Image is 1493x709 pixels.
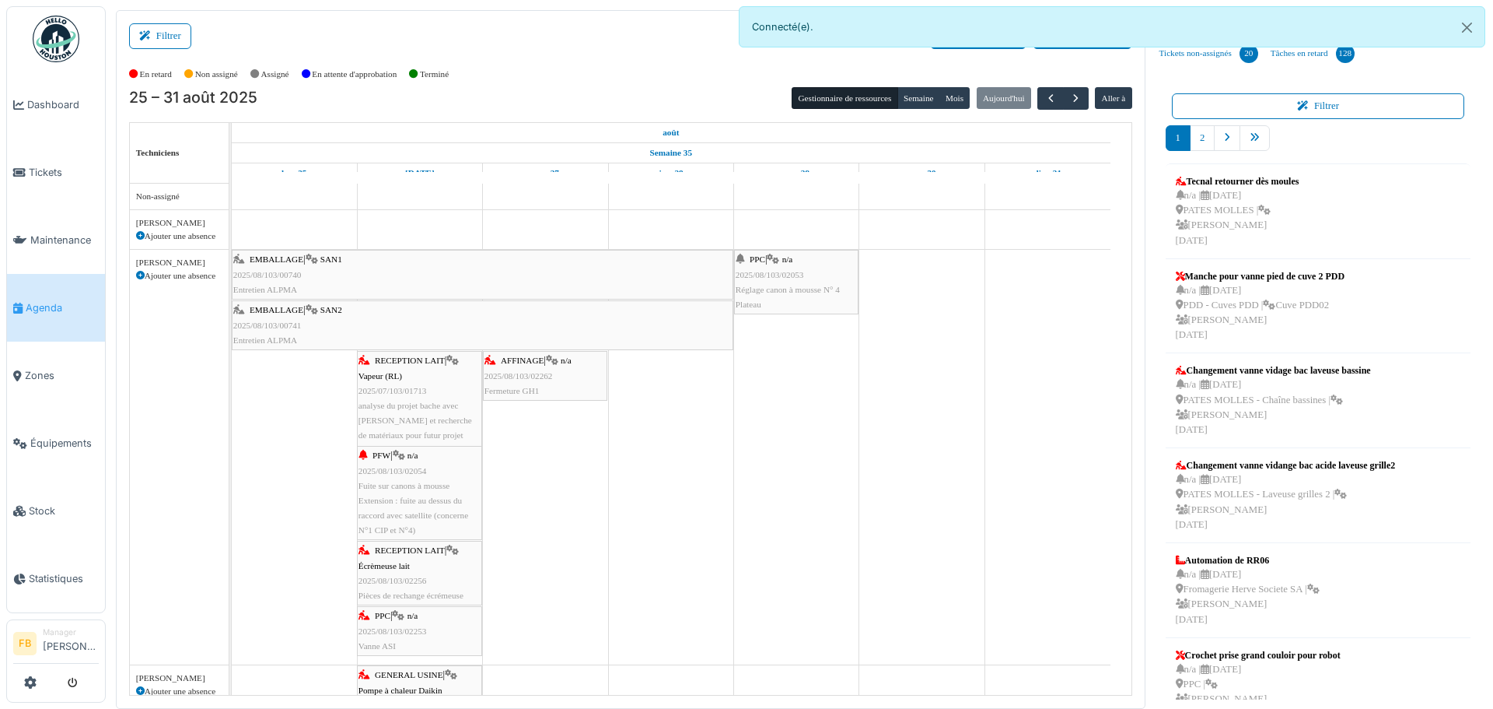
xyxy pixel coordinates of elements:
label: Non assigné [195,68,238,81]
span: Vanne ASI [358,641,396,651]
div: Manager [43,627,99,638]
div: Non-assigné [136,190,222,203]
span: Équipements [30,436,99,451]
span: Zones [25,368,99,383]
span: PPC [375,611,390,620]
a: Statistiques [7,545,105,612]
span: Entretien ALPMA [233,285,297,294]
span: SAN2 [320,305,342,314]
span: 2025/08/103/02053 [736,270,804,279]
a: Changement vanne vidage bac laveuse bassine n/a |[DATE] PATES MOLLES - Chaîne bassines | [PERSON_... [1172,360,1375,441]
nav: pager [1166,125,1471,163]
div: Changement vanne vidage bac laveuse bassine [1176,363,1371,377]
a: Tickets non-assignés [1153,33,1264,75]
div: Manche pour vanne pied de cuve 2 PDD [1176,269,1344,283]
div: 20 [1240,44,1258,63]
label: En retard [140,68,172,81]
button: Aller à [1095,87,1131,109]
span: Pièces de rechange écrémeuse [358,591,463,600]
span: Fermeture GH1 [484,386,540,395]
span: Entretien ALPMA [233,335,297,345]
span: PPC [750,254,765,264]
span: n/a [407,451,418,460]
button: Mois [939,87,970,109]
a: 1 [1166,125,1191,151]
a: Tickets [7,139,105,206]
span: Techniciens [136,148,180,157]
span: RECEPTION LAIT [375,356,445,365]
div: | [358,448,481,538]
span: 2025/08/103/02054 [358,466,427,476]
span: Vapeur (RL) [358,371,402,381]
div: Crochet prise grand couloir pour robot [1176,648,1341,662]
a: Zones [7,342,105,409]
a: Tecnal retourner dès moules n/a |[DATE] PATES MOLLES | [PERSON_NAME][DATE] [1172,170,1303,252]
a: FB Manager[PERSON_NAME] [13,627,99,664]
a: Changement vanne vidange bac acide laveuse grille2 n/a |[DATE] PATES MOLLES - Laveuse grilles 2 |... [1172,455,1400,536]
div: n/a | [DATE] PATES MOLLES - Chaîne bassines | [PERSON_NAME] [DATE] [1176,377,1371,437]
span: analyse du projet bache avec [PERSON_NAME] et recherche de matériaux pour futur projet bache [358,401,472,455]
a: Manche pour vanne pied de cuve 2 PDD n/a |[DATE] PDD - Cuves PDD |Cuve PDD02 [PERSON_NAME][DATE] [1172,265,1348,347]
button: Gestionnaire de ressources [792,87,897,109]
span: Écrèmeuse lait [358,561,410,570]
span: Stock [29,504,99,518]
a: Agenda [7,274,105,342]
div: n/a | [DATE] Fromagerie Herve Societe SA | [PERSON_NAME] [DATE] [1176,567,1320,627]
a: Équipements [7,409,105,477]
span: RECEPTION LAIT [375,546,445,555]
label: En attente d'approbation [312,68,397,81]
div: Ajouter une absence [136,230,222,243]
img: Badge_color-CXgf-gQk.svg [33,16,79,62]
a: 31 août 2025 [1030,163,1065,183]
span: SAN1 [320,254,342,264]
a: 25 août 2025 [659,123,683,142]
button: Filtrer [1172,93,1465,119]
span: 2025/08/103/00740 [233,270,302,279]
span: Pompe à chaleur Daikin [358,686,442,695]
div: | [358,609,481,654]
div: | [358,543,481,603]
span: Tickets [29,165,99,180]
div: Ajouter une absence [136,685,222,698]
span: Agenda [26,300,99,315]
div: 128 [1336,44,1355,63]
a: Maintenance [7,206,105,274]
label: Terminé [420,68,449,81]
a: Automation de RR06 n/a |[DATE] Fromagerie Herve Societe SA | [PERSON_NAME][DATE] [1172,549,1323,631]
span: n/a [782,254,793,264]
span: 2025/08/103/00741 [233,321,302,330]
a: 27 août 2025 [528,163,563,183]
span: GENERAL USINE [375,670,443,679]
span: 2025/08/103/02256 [358,576,427,585]
div: Changement vanne vidange bac acide laveuse grille2 [1176,458,1396,472]
div: [PERSON_NAME] [136,672,222,685]
span: Statistiques [29,571,99,586]
span: Maintenance [30,233,99,247]
a: Dashboard [7,71,105,139]
div: Automation de RR06 [1176,553,1320,567]
a: Stock [7,477,105,545]
button: Filtrer [129,23,191,49]
span: Réglage canon à mousse N° 4 Plateau [736,285,840,309]
div: Tecnal retourner dès moules [1176,174,1299,188]
label: Assigné [261,68,289,81]
span: EMBALLAGE [250,305,303,314]
div: n/a | [DATE] PDD - Cuves PDD | Cuve PDD02 [PERSON_NAME] [DATE] [1176,283,1344,343]
a: 30 août 2025 [904,163,940,183]
div: Ajouter une absence [136,269,222,283]
div: | [233,252,732,297]
button: Semaine [897,87,940,109]
a: 29 août 2025 [779,163,813,183]
a: Tâches en retard [1264,33,1361,75]
a: 26 août 2025 [401,163,439,183]
li: FB [13,632,37,655]
div: | [484,353,606,398]
a: Semaine 35 [646,143,696,163]
div: | [358,353,481,458]
span: PFW [372,451,390,460]
a: 2 [1190,125,1215,151]
li: [PERSON_NAME] [43,627,99,660]
div: n/a | [DATE] PATES MOLLES - Laveuse grilles 2 | [PERSON_NAME] [DATE] [1176,472,1396,532]
button: Aujourd'hui [977,87,1031,109]
a: 25 août 2025 [278,163,310,183]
